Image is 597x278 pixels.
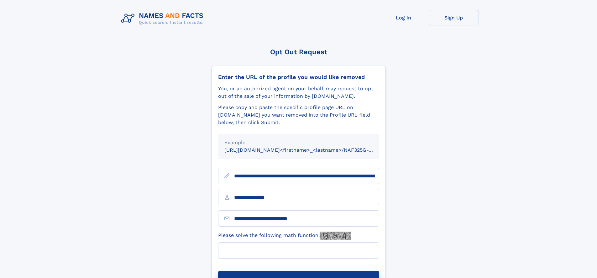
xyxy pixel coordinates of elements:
a: Sign Up [429,10,479,25]
div: You, or an authorized agent on your behalf, may request to opt-out of the sale of your informatio... [218,85,379,100]
img: Logo Names and Facts [118,10,209,27]
a: Log In [379,10,429,25]
small: [URL][DOMAIN_NAME]<firstname>_<lastname>/NAF325G-xxxxxxxx [224,147,391,153]
div: Opt Out Request [212,48,386,56]
div: Example: [224,139,373,146]
div: Please copy and paste the specific profile page URL on [DOMAIN_NAME] you want removed into the Pr... [218,104,379,126]
label: Please solve the following math function: [218,232,351,240]
div: Enter the URL of the profile you would like removed [218,74,379,81]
